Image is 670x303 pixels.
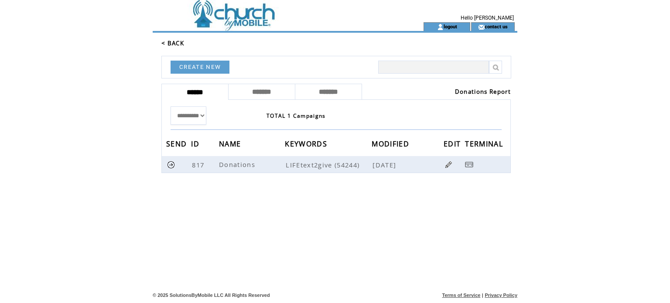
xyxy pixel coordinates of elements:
[455,88,511,95] a: Donations Report
[444,24,457,29] a: logout
[166,137,189,153] span: SEND
[161,39,184,47] a: < BACK
[286,160,371,169] span: LIFEtext2give (54244)
[485,24,508,29] a: contact us
[444,137,463,153] span: EDIT
[191,141,202,146] a: ID
[219,137,243,153] span: NAME
[219,141,243,146] a: NAME
[465,137,505,153] span: TERMINAL
[482,293,483,298] span: |
[192,160,206,169] span: 817
[437,24,444,31] img: account_icon.gif
[285,141,329,146] a: KEYWORDS
[372,137,411,153] span: MODIFIED
[478,24,485,31] img: contact_us_icon.gif
[485,293,517,298] a: Privacy Policy
[461,15,514,21] span: Hello [PERSON_NAME]
[442,293,481,298] a: Terms of Service
[285,137,329,153] span: KEYWORDS
[153,293,270,298] span: © 2025 SolutionsByMobile LLC All Rights Reserved
[171,61,229,74] a: CREATE NEW
[219,160,257,169] span: Donations
[191,137,202,153] span: ID
[267,112,326,119] span: TOTAL 1 Campaigns
[373,160,398,169] span: [DATE]
[372,141,411,146] a: MODIFIED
